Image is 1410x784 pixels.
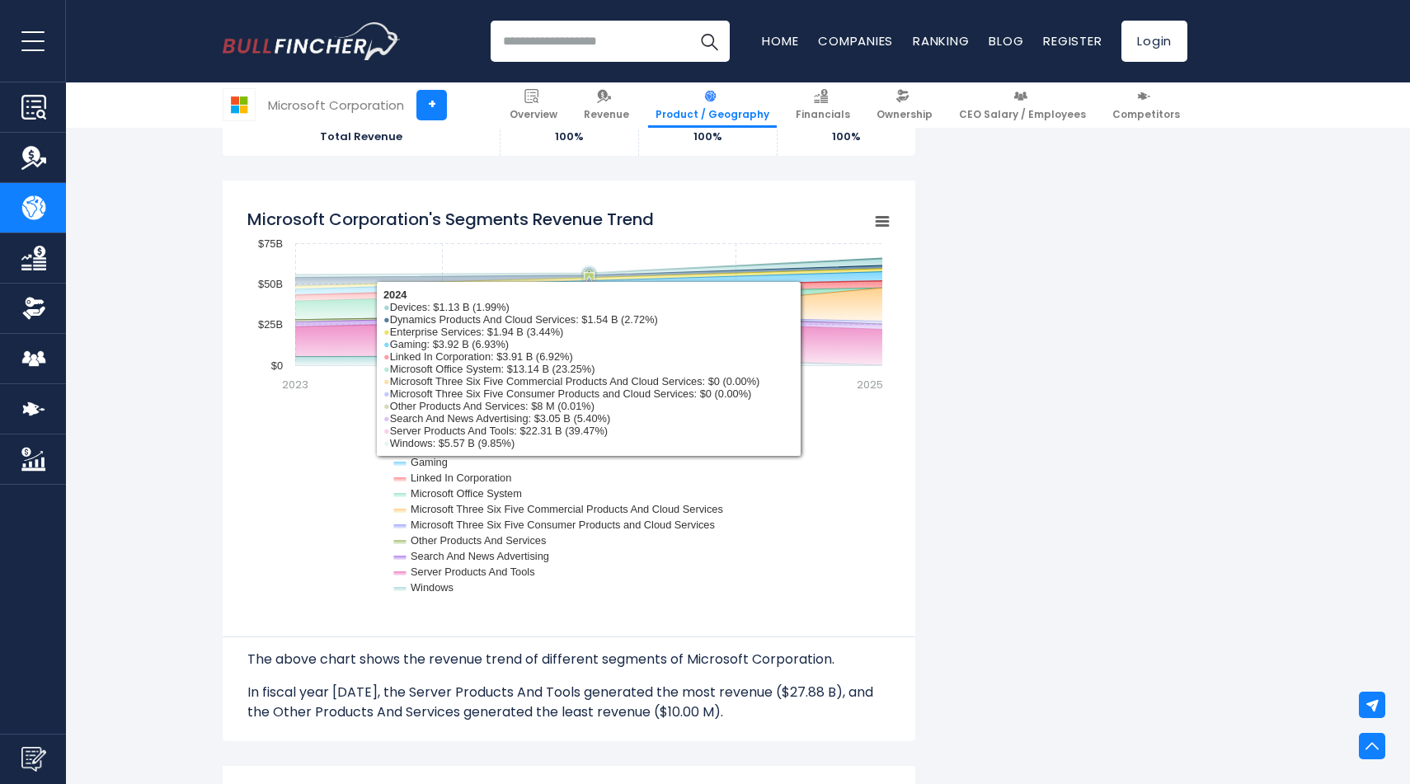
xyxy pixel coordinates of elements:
text: Microsoft Office System [411,487,522,500]
text: $0 [271,359,283,372]
text: $75B [258,237,283,250]
text: Other Products And Services [411,534,546,547]
a: Ranking [913,32,969,49]
text: Devices [411,409,449,421]
a: Ownership [869,82,940,128]
a: Home [762,32,798,49]
p: The above chart shows the revenue trend of different segments of Microsoft Corporation. [247,650,891,669]
text: Server Products And Tools [411,566,535,578]
a: + [416,90,447,120]
text: Search And News Advertising [411,550,549,562]
div: Microsoft Corporation [268,96,404,115]
text: 2024 [576,377,603,392]
text: 2025 [857,377,883,392]
text: Microsoft Three Six Five Commercial Products And Cloud Services [411,503,723,515]
text: Windows [411,581,454,594]
img: Bullfincher logo [223,22,401,60]
td: 100% [500,118,638,157]
text: Dynamics Products And Cloud Services [411,425,596,437]
a: Login [1121,21,1187,62]
span: Competitors [1112,108,1180,121]
a: Revenue [576,82,637,128]
text: $25B [258,318,283,331]
text: Gaming [411,456,448,468]
span: Product / Geography [656,108,769,121]
a: Blog [989,32,1023,49]
text: Enterprise Services [411,440,502,453]
text: Microsoft Three Six Five Consumer Products and Cloud Services [411,519,715,531]
a: Competitors [1105,82,1187,128]
td: 100% [777,118,915,157]
text: 2023 [282,377,308,392]
a: Register [1043,32,1102,49]
text: Linked In Corporation [411,472,511,484]
td: Total Revenue [223,118,500,157]
img: Ownership [21,296,46,321]
a: CEO Salary / Employees [952,82,1093,128]
span: Revenue [584,108,629,121]
a: Overview [502,82,565,128]
a: Financials [788,82,858,128]
p: In fiscal year [DATE], the Server Products And Tools generated the most revenue ($27.88 B), and t... [247,683,891,722]
a: Product / Geography [648,82,777,128]
span: Financials [796,108,850,121]
span: Overview [510,108,557,121]
span: Ownership [877,108,933,121]
svg: Microsoft Corporation's Segments Revenue Trend [247,200,891,612]
span: CEO Salary / Employees [959,108,1086,121]
img: MSFT logo [223,89,255,120]
a: Companies [818,32,893,49]
a: Go to homepage [223,22,400,60]
tspan: Microsoft Corporation's Segments Revenue Trend [247,208,654,231]
button: Search [689,21,730,62]
text: $50B [258,278,283,290]
td: 100% [638,118,777,157]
